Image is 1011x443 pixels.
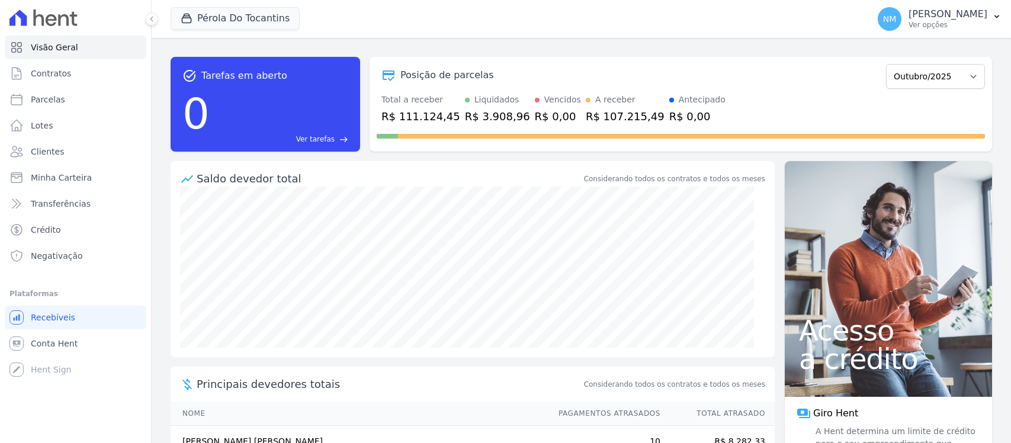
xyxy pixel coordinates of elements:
span: Principais devedores totais [197,376,582,392]
span: a crédito [799,345,978,373]
div: Saldo devedor total [197,171,582,187]
div: R$ 111.124,45 [381,108,460,124]
span: Visão Geral [31,41,78,53]
a: Lotes [5,114,146,137]
div: Plataformas [9,287,142,301]
span: Minha Carteira [31,172,92,184]
span: Transferências [31,198,91,210]
div: Posição de parcelas [400,68,494,82]
span: Contratos [31,68,71,79]
a: Transferências [5,192,146,216]
div: R$ 0,00 [535,108,581,124]
span: Considerando todos os contratos e todos os meses [584,379,765,390]
span: task_alt [182,69,197,83]
div: Antecipado [679,94,726,106]
a: Contratos [5,62,146,85]
a: Crédito [5,218,146,242]
span: Acesso [799,316,978,345]
a: Clientes [5,140,146,163]
div: Vencidos [544,94,581,106]
a: Minha Carteira [5,166,146,190]
div: A receber [595,94,636,106]
p: Ver opções [909,20,987,30]
span: east [339,135,348,144]
span: Conta Hent [31,338,78,349]
span: Lotes [31,120,53,131]
div: Considerando todos os contratos e todos os meses [584,174,765,184]
span: NM [883,15,897,23]
a: Parcelas [5,88,146,111]
th: Pagamentos Atrasados [547,402,661,426]
span: Recebíveis [31,312,75,323]
span: Tarefas em aberto [201,69,287,83]
div: R$ 0,00 [669,108,726,124]
span: Negativação [31,250,83,262]
div: Liquidados [474,94,519,106]
button: NM [PERSON_NAME] Ver opções [868,2,1011,36]
span: Giro Hent [813,406,858,420]
div: Total a receber [381,94,460,106]
span: Crédito [31,224,61,236]
div: R$ 107.215,49 [586,108,665,124]
th: Nome [171,402,547,426]
a: Negativação [5,244,146,268]
span: Parcelas [31,94,65,105]
a: Visão Geral [5,36,146,59]
span: Clientes [31,146,64,158]
p: [PERSON_NAME] [909,8,987,20]
button: Pérola Do Tocantins [171,7,300,30]
th: Total Atrasado [661,402,775,426]
div: 0 [182,83,210,145]
a: Ver tarefas east [214,134,348,145]
span: Ver tarefas [296,134,335,145]
a: Conta Hent [5,332,146,355]
div: R$ 3.908,96 [465,108,530,124]
a: Recebíveis [5,306,146,329]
